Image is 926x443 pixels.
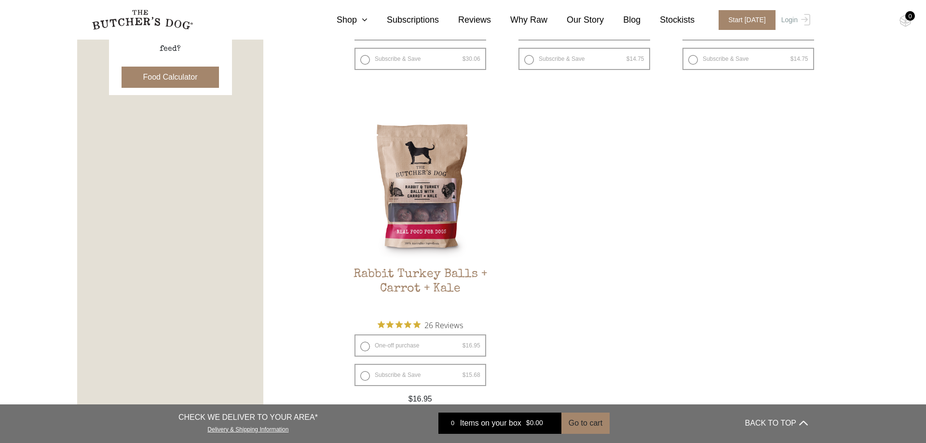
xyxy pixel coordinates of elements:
label: Subscribe & Save [518,48,650,70]
span: $ [626,55,630,62]
span: $ [463,372,466,378]
h2: Rabbit Turkey Balls + Carrot + Kale [347,267,493,313]
div: 0 [905,11,915,21]
label: Subscribe & Save [354,364,486,386]
bdi: 16.95 [463,342,480,349]
bdi: 0.00 [526,419,543,427]
bdi: 15.68 [463,372,480,378]
a: Stockists [640,14,694,27]
span: $ [463,342,466,349]
p: CHECK WE DELIVER TO YOUR AREA* [178,412,318,423]
a: Delivery & Shipping Information [207,424,288,433]
label: Subscribe & Save [354,48,486,70]
div: 0 [446,418,460,428]
label: Subscribe & Save [682,48,814,70]
span: $ [526,419,530,427]
bdi: 14.75 [626,55,644,62]
bdi: 30.06 [463,55,480,62]
a: Why Raw [491,14,547,27]
span: Start [DATE] [719,10,776,30]
a: Shop [317,14,368,27]
label: One-off purchase [354,334,486,357]
span: $ [463,55,466,62]
a: Rabbit Turkey Balls + Carrot + Kale [347,113,493,313]
span: $ [409,395,413,403]
bdi: 14.75 [790,55,808,62]
button: Rated 5 out of 5 stars from 26 reviews. Jump to reviews. [378,318,463,332]
button: Food Calculator [122,67,219,88]
button: Go to cart [561,413,610,434]
a: Start [DATE] [709,10,779,30]
span: 16.95 [409,395,432,403]
p: Unsure how much to feed? [122,32,218,55]
a: Blog [604,14,640,27]
button: BACK TO TOP [745,412,808,435]
span: 26 Reviews [424,318,463,332]
a: 0 Items on your box $0.00 [438,413,561,434]
span: Items on your box [460,417,521,429]
a: Our Story [547,14,604,27]
a: Reviews [439,14,491,27]
a: Login [779,10,810,30]
img: TBD_Cart-Empty.png [899,14,912,27]
a: Subscriptions [368,14,439,27]
span: $ [790,55,794,62]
